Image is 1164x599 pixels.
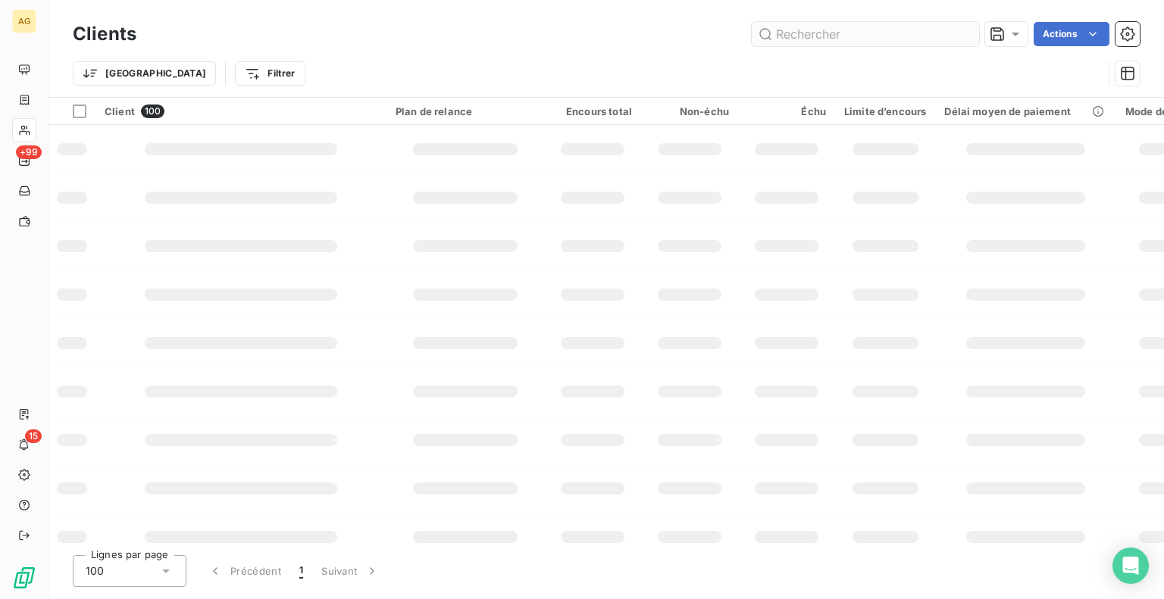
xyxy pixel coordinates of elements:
div: AG [12,9,36,33]
div: Délai moyen de paiement [944,105,1106,117]
div: Limite d’encours [844,105,926,117]
div: Encours total [553,105,632,117]
button: [GEOGRAPHIC_DATA] [73,61,216,86]
div: Plan de relance [396,105,535,117]
div: Échu [747,105,826,117]
input: Rechercher [752,22,979,46]
span: Client [105,105,135,117]
div: Non-échu [650,105,729,117]
button: 1 [290,555,312,587]
button: Filtrer [235,61,305,86]
span: 100 [141,105,164,118]
img: Logo LeanPay [12,566,36,590]
button: Actions [1034,22,1109,46]
span: +99 [16,145,42,159]
span: 1 [299,563,303,579]
span: 15 [25,429,42,443]
h3: Clients [73,20,136,48]
button: Suivant [312,555,389,587]
span: 100 [86,563,104,579]
button: Précédent [199,555,290,587]
div: Open Intercom Messenger [1112,548,1149,584]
